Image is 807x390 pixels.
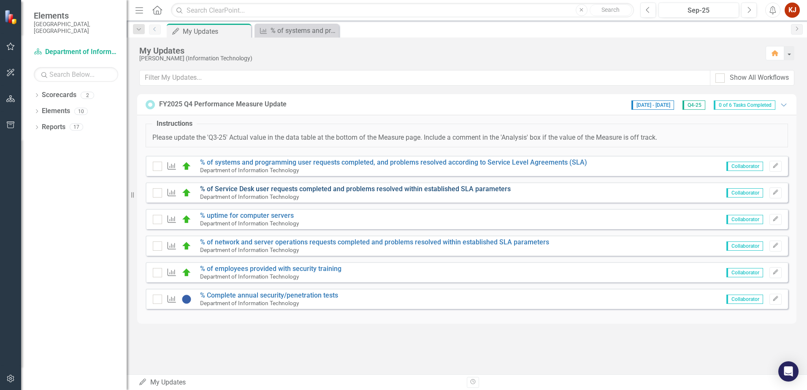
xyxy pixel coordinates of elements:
span: Collaborator [726,188,763,198]
div: % of systems and programming user requests completed, and problems resolved according to Service ... [271,25,337,36]
span: Elements [34,11,118,21]
div: My Updates [183,26,249,37]
small: Department of Information Technology [200,167,299,173]
a: Reports [42,122,65,132]
span: Collaborator [726,162,763,171]
a: % of network and server operations requests completed and problems resolved within established SL... [200,238,549,246]
button: Search [590,4,632,16]
div: My Updates [139,46,757,55]
a: % Complete annual security/penetration tests [200,291,338,299]
a: % of systems and programming user requests completed, and problems resolved according to Service ... [200,158,587,166]
div: Sep-25 [661,5,736,16]
a: Scorecards [42,90,76,100]
div: [PERSON_NAME] (Information Technology) [139,55,757,62]
a: Department of Information Technology [34,47,118,57]
input: Search Below... [34,67,118,82]
button: Sep-25 [658,3,739,18]
img: On Track (80% or higher) [181,241,192,251]
span: Q4-25 [682,100,705,110]
div: Open Intercom Messenger [778,361,799,382]
span: Collaborator [726,215,763,224]
a: Elements [42,106,70,116]
img: On Track (80% or higher) [181,214,192,225]
a: % of employees provided with security training [200,265,341,273]
span: Collaborator [726,295,763,304]
div: My Updates [138,378,460,387]
legend: Instructions [152,119,197,129]
img: Not started/Data not yet available [181,294,192,304]
img: On Track (80% or higher) [181,268,192,278]
span: 0 of 6 Tasks Completed [714,100,775,110]
div: FY2025 Q4 Performance Measure Update [159,100,287,109]
small: Department of Information Technology [200,193,299,200]
small: [GEOGRAPHIC_DATA], [GEOGRAPHIC_DATA] [34,21,118,35]
img: ClearPoint Strategy [4,10,19,24]
div: Show All Workflows [730,73,789,83]
small: Department of Information Technology [200,220,299,227]
div: 2 [81,92,94,99]
a: % of Service Desk user requests completed and problems resolved within established SLA parameters [200,185,511,193]
small: Department of Information Technology [200,273,299,280]
img: On Track (80% or higher) [181,188,192,198]
small: Department of Information Technology [200,246,299,253]
small: Department of Information Technology [200,300,299,306]
a: % of systems and programming user requests completed, and problems resolved according to Service ... [257,25,337,36]
input: Filter My Updates... [139,70,710,86]
span: Collaborator [726,268,763,277]
div: 10 [74,108,88,115]
span: Collaborator [726,241,763,251]
p: Please update the 'Q3-25' Actual value in the data table at the bottom of the Measure page. Inclu... [152,133,781,143]
button: KJ [785,3,800,18]
a: % uptime for computer servers [200,211,294,219]
span: Search [601,6,620,13]
span: [DATE] - [DATE] [631,100,674,110]
div: 17 [70,124,83,131]
input: Search ClearPoint... [171,3,634,18]
img: On Track (80% or higher) [181,161,192,171]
